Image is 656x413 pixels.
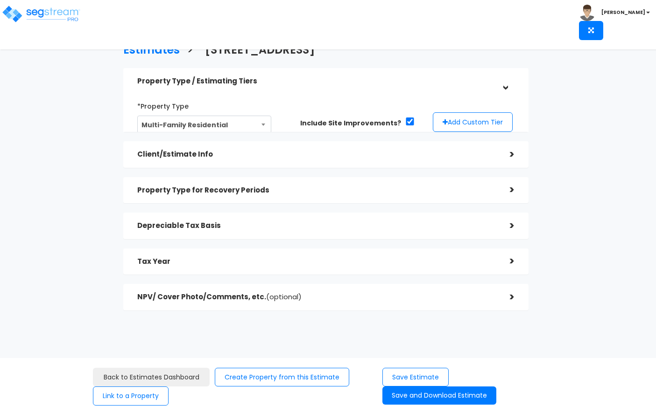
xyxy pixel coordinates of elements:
[496,219,515,233] div: >
[601,9,645,16] b: [PERSON_NAME]
[496,147,515,162] div: >
[382,386,496,405] button: Save and Download Estimate
[137,151,496,158] h5: Client/Estimate Info
[1,5,81,23] img: logo_pro_r.png
[382,368,449,387] button: Save Estimate
[266,292,302,302] span: (optional)
[300,118,401,128] label: Include Site Improvements?
[137,186,496,194] h5: Property Type for Recovery Periods
[433,112,513,132] button: Add Custom Tier
[496,290,515,304] div: >
[137,98,189,111] label: *Property Type
[123,44,180,58] h3: Estimates
[93,368,210,387] a: Back to Estimates Dashboard
[93,386,169,406] button: Link to a Property
[137,293,496,301] h5: NPV/ Cover Photo/Comments, etc.
[215,368,349,387] button: Create Property from this Estimate
[496,254,515,268] div: >
[138,116,271,134] span: Multi-Family Residential
[496,183,515,197] div: >
[498,72,512,90] div: >
[137,258,496,266] h5: Tax Year
[187,44,193,58] h3: >
[137,77,496,85] h5: Property Type / Estimating Tiers
[205,44,315,58] h3: [STREET_ADDRESS]
[579,5,595,21] img: avatar.png
[137,116,271,133] span: Multi-Family Residential
[137,222,496,230] h5: Depreciable Tax Basis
